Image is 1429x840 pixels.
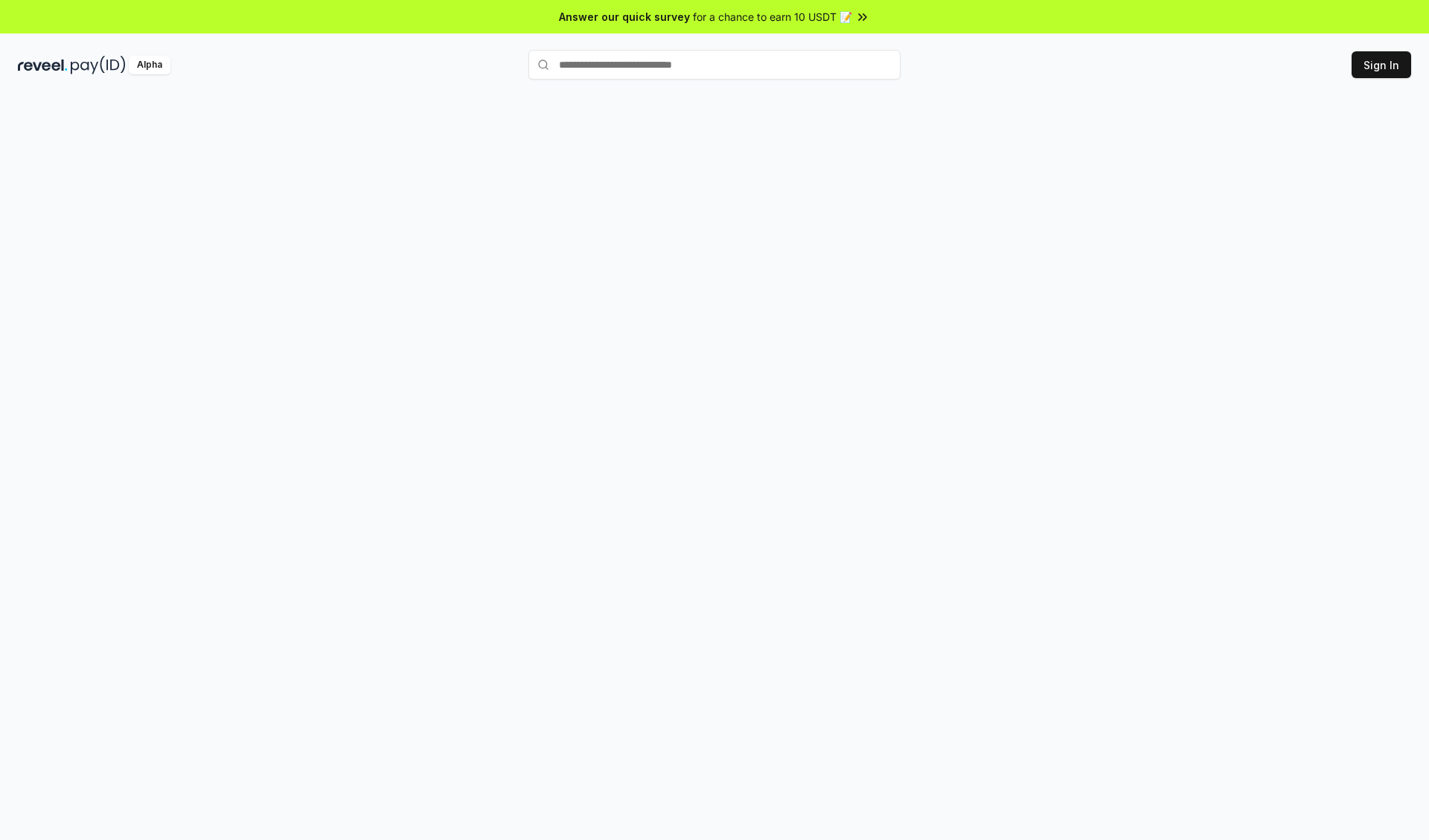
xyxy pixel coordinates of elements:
span: for a chance to earn 10 USDT 📝 [693,9,852,25]
div: Alpha [129,56,170,74]
img: reveel_dark [18,56,68,74]
span: Answer our quick survey [559,9,690,25]
button: Sign In [1352,51,1411,78]
img: pay_id [71,56,126,74]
